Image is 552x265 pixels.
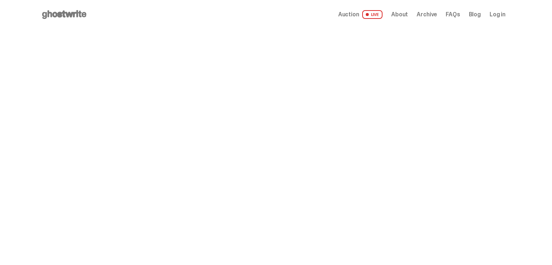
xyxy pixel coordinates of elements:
[391,12,408,17] a: About
[490,12,506,17] a: Log in
[469,12,481,17] a: Blog
[446,12,460,17] a: FAQs
[362,10,383,19] span: LIVE
[417,12,437,17] a: Archive
[338,12,359,17] span: Auction
[338,10,383,19] a: Auction LIVE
